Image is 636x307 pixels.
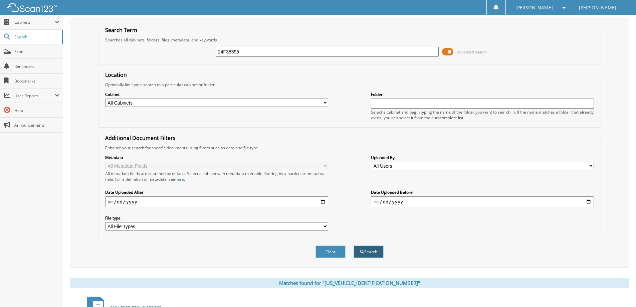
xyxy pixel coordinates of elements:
span: User Reports [14,93,55,99]
span: Search [14,34,58,40]
span: [PERSON_NAME] [515,6,553,10]
span: Scan [14,49,59,54]
legend: Search Term [102,26,141,34]
span: Cabinets [14,19,55,25]
span: Help [14,108,59,113]
input: start [105,196,328,207]
div: Matches found for "[US_VEHICLE_IDENTIFICATION_NUMBER]" [70,278,629,288]
button: Search [354,246,384,258]
img: scan123-logo-white.svg [7,3,57,12]
span: Bookmarks [14,78,59,84]
label: Uploaded By [371,155,594,160]
label: Date Uploaded Before [371,189,594,195]
iframe: Chat Widget [603,275,636,307]
button: Clear [315,246,346,258]
legend: Location [102,71,130,79]
label: Metadata [105,155,328,160]
div: All metadata fields are searched by default. Select a cabinet with metadata to enable filtering b... [105,171,328,182]
div: Searches all cabinets, folders, files, metadata, and keywords [102,37,597,43]
input: end [371,196,594,207]
label: Folder [371,92,594,97]
span: Reminders [14,63,59,69]
label: Cabinet [105,92,328,97]
div: Optionally limit your search to a particular cabinet or folder [102,82,597,88]
span: Announcements [14,122,59,128]
label: Date Uploaded After [105,189,328,195]
span: [PERSON_NAME] [579,6,616,10]
legend: Additional Document Filters [102,134,179,142]
label: File type [105,215,328,221]
div: Enhance your search for specific documents using filters such as date and file type. [102,145,597,151]
span: Advanced Search [457,49,487,54]
div: Select a cabinet and begin typing the name of the folder you want to search in. If the name match... [371,109,594,121]
a: here [175,176,184,182]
